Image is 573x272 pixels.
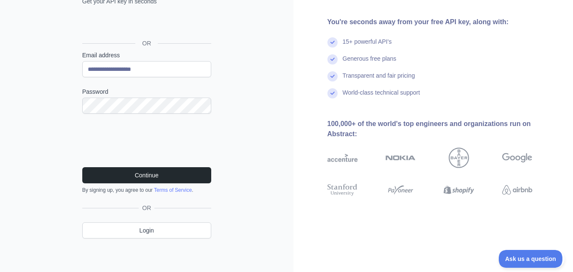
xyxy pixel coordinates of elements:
[327,37,338,48] img: check mark
[82,222,211,238] a: Login
[82,51,211,59] label: Email address
[343,54,397,71] div: Generous free plans
[502,148,532,168] img: google
[327,54,338,64] img: check mark
[444,182,474,198] img: shopify
[135,39,158,48] span: OR
[327,71,338,81] img: check mark
[449,148,469,168] img: bayer
[343,88,420,105] div: World-class technical support
[499,250,565,268] iframe: Toggle Customer Support
[78,15,214,34] iframe: Bouton "Se connecter avec Google"
[139,204,154,212] span: OR
[327,17,560,27] div: You're seconds away from your free API key, along with:
[386,148,416,168] img: nokia
[82,167,211,183] button: Continue
[502,182,532,198] img: airbnb
[386,182,416,198] img: payoneer
[343,71,415,88] div: Transparent and fair pricing
[327,182,358,198] img: stanford university
[327,88,338,98] img: check mark
[82,124,211,157] iframe: reCAPTCHA
[82,87,211,96] label: Password
[327,119,560,139] div: 100,000+ of the world's top engineers and organizations run on Abstract:
[154,187,192,193] a: Terms of Service
[343,37,392,54] div: 15+ powerful API's
[327,148,358,168] img: accenture
[82,187,211,193] div: By signing up, you agree to our .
